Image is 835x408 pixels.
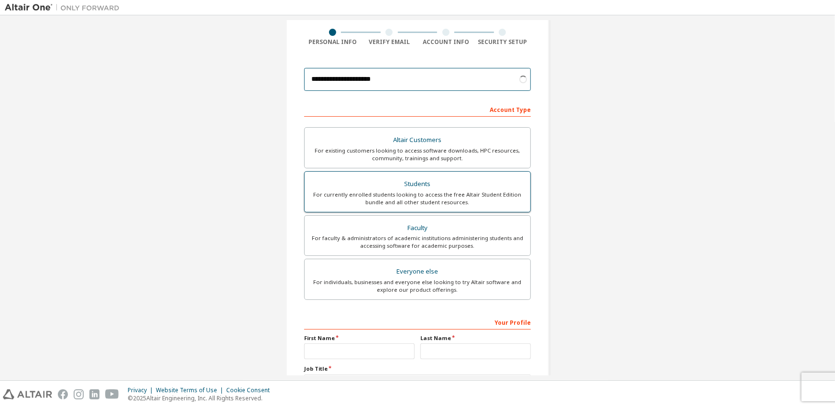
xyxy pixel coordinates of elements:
[105,389,119,399] img: youtube.svg
[310,278,525,294] div: For individuals, businesses and everyone else looking to try Altair software and explore our prod...
[310,191,525,206] div: For currently enrolled students looking to access the free Altair Student Edition bundle and all ...
[58,389,68,399] img: facebook.svg
[304,38,361,46] div: Personal Info
[310,177,525,191] div: Students
[74,389,84,399] img: instagram.svg
[304,101,531,117] div: Account Type
[474,38,531,46] div: Security Setup
[128,386,156,394] div: Privacy
[226,386,275,394] div: Cookie Consent
[310,221,525,235] div: Faculty
[156,386,226,394] div: Website Terms of Use
[361,38,418,46] div: Verify Email
[89,389,99,399] img: linkedin.svg
[304,314,531,330] div: Your Profile
[310,147,525,162] div: For existing customers looking to access software downloads, HPC resources, community, trainings ...
[5,3,124,12] img: Altair One
[310,234,525,250] div: For faculty & administrators of academic institutions administering students and accessing softwa...
[417,38,474,46] div: Account Info
[3,389,52,399] img: altair_logo.svg
[310,133,525,147] div: Altair Customers
[128,394,275,402] p: © 2025 Altair Engineering, Inc. All Rights Reserved.
[420,334,531,342] label: Last Name
[310,265,525,278] div: Everyone else
[304,334,415,342] label: First Name
[304,365,531,373] label: Job Title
